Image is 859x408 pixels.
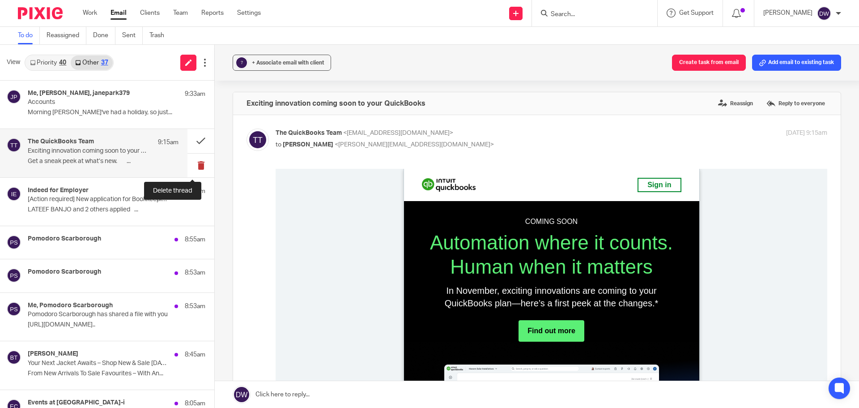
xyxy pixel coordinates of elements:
[343,130,453,136] span: <[EMAIL_ADDRESS][DOMAIN_NAME]>
[26,56,71,70] a: Priority40
[247,99,425,108] h4: Exciting innovation coming soon to your QuickBooks
[28,311,170,318] p: Pomodoro Scarborough has shared a file with you
[7,350,21,365] img: svg%3E
[28,138,94,146] h4: The QuickBooks Team
[764,97,827,110] label: Reply to everyone
[173,9,188,17] a: Team
[28,235,101,243] h4: Pomodoro Scarborough
[185,90,205,99] p: 9:33am
[716,97,755,110] label: Reassign
[28,370,205,378] p: From New Arrivals To Sale Favourites – With An...
[7,58,20,67] span: View
[93,27,115,44] a: Done
[233,55,331,71] button: ? + Associate email with client
[247,129,269,151] img: svg%3E
[28,187,89,194] h4: Indeed for Employer
[7,235,21,249] img: svg%3E
[276,130,342,136] span: The QuickBooks Team
[146,116,406,141] td: In November, exciting innovations are coming to your QuickBooks plan—here’s a first peek at the c...
[237,9,261,17] a: Settings
[243,151,309,173] a: Find out more
[276,142,281,148] span: to
[185,268,205,277] p: 8:53am
[111,9,127,17] a: Email
[185,399,205,408] p: 8:05am
[7,187,21,201] img: svg%3E
[201,9,224,17] a: Reports
[146,9,200,23] img: Intuit QuickBooks
[550,11,630,19] input: Search
[101,60,108,66] div: 37
[28,196,170,203] p: [Action required] New application for Bookkeeping & Accounts/Admin Support, [GEOGRAPHIC_DATA]
[146,58,406,110] td: Automation where it counts. Human when it matters
[752,55,841,71] button: Add email to existing task
[140,9,160,17] a: Clients
[185,302,205,311] p: 8:53am
[185,235,205,244] p: 8:55am
[335,142,494,148] span: <[PERSON_NAME][EMAIL_ADDRESS][DOMAIN_NAME]>
[763,9,812,17] p: [PERSON_NAME]
[672,55,746,71] button: Create task from email
[28,302,113,309] h4: Me, Pomodoro Scarborough
[7,268,21,283] img: svg%3E
[185,187,205,196] p: 9:00am
[18,27,40,44] a: To do
[252,60,324,65] span: + Associate email with client
[28,268,101,276] h4: Pomodoro Scarborough
[122,27,143,44] a: Sent
[47,27,86,44] a: Reassigned
[83,9,97,17] a: Work
[146,47,406,58] td: COMING SOON
[28,399,125,407] h4: Events at [GEOGRAPHIC_DATA]-i
[28,158,179,165] p: Get a sneak peek at what’s new. ͏ ͏ ͏ ͏ ͏ ͏ ...
[28,90,130,97] h4: Me, [PERSON_NAME], janepark379
[7,138,21,152] img: svg%3E
[28,109,205,116] p: Morning [PERSON_NAME]'ve had a holiday, so just...
[59,60,66,66] div: 40
[71,56,112,70] a: Other37
[236,57,247,68] div: ?
[128,173,424,372] img: Image of the new QuickBooks platform.
[28,350,78,358] h4: [PERSON_NAME]
[28,321,205,329] p: [URL][DOMAIN_NAME]..
[283,142,333,148] span: [PERSON_NAME]
[28,99,170,106] p: Accounts
[7,90,21,104] img: svg%3E
[679,10,714,16] span: Get Support
[28,206,205,214] p: LATEEF BANJO and 2 others applied ͏­ ͏­ ͏­...
[185,350,205,359] p: 8:45am
[7,302,21,316] img: svg%3E
[28,147,149,155] p: Exciting innovation coming soon to your QuickBooks
[28,360,170,367] p: Your Next Jacket Awaits – Shop New & Sale [DATE]
[18,7,63,19] img: Pixie
[149,27,171,44] a: Trash
[786,129,827,138] p: [DATE] 9:15am
[158,138,179,147] p: 9:15am
[363,10,404,22] a: Sign in
[817,6,831,21] img: svg%3E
